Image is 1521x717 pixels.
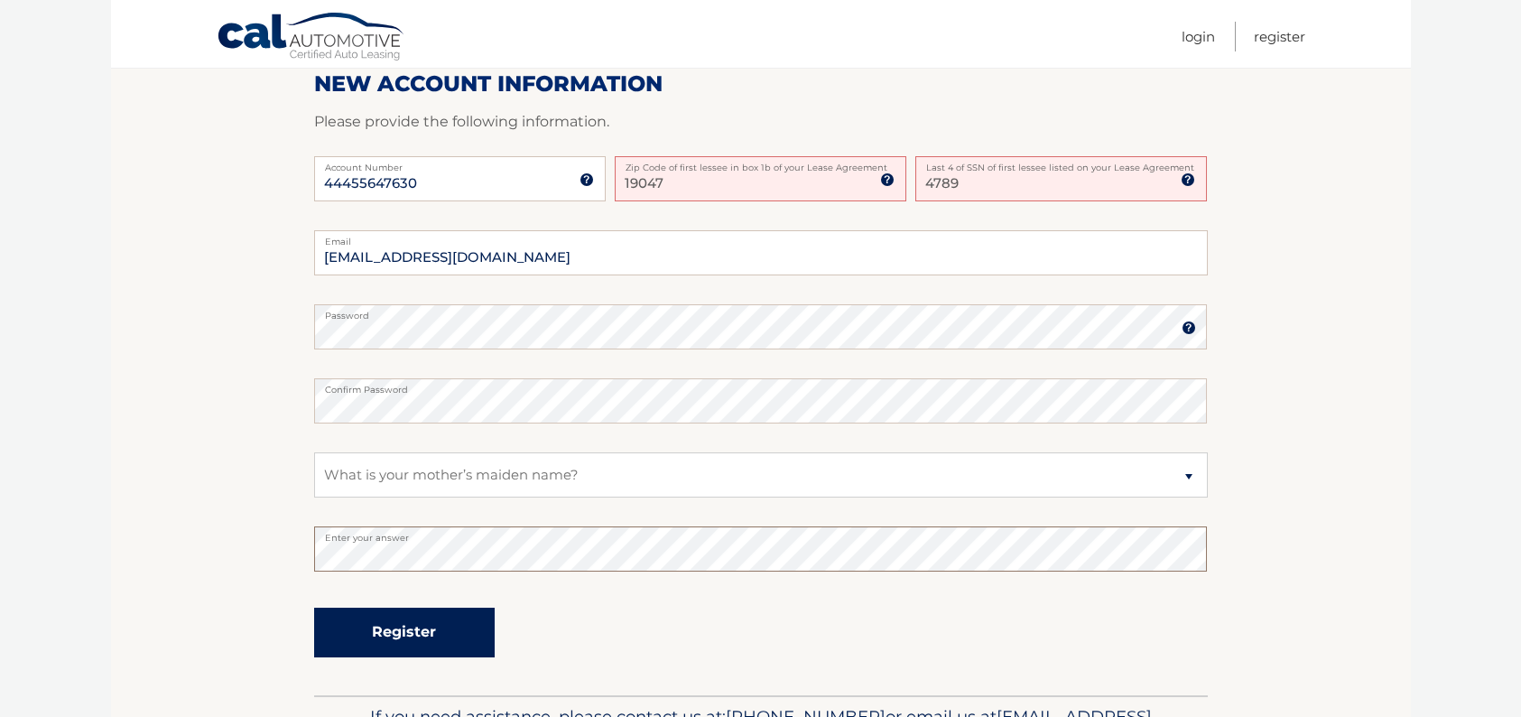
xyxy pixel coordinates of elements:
[1182,321,1196,335] img: tooltip.svg
[915,156,1207,171] label: Last 4 of SSN of first lessee listed on your Lease Agreement
[615,156,906,171] label: Zip Code of first lessee in box 1b of your Lease Agreement
[314,526,1208,541] label: Enter your answer
[915,156,1207,201] input: SSN or EIN (last 4 digits only)
[580,172,594,187] img: tooltip.svg
[1181,172,1195,187] img: tooltip.svg
[1254,22,1305,51] a: Register
[217,12,406,64] a: Cal Automotive
[314,230,1208,245] label: Email
[314,156,606,201] input: Account Number
[314,378,1208,393] label: Confirm Password
[880,172,895,187] img: tooltip.svg
[1182,22,1215,51] a: Login
[314,230,1208,275] input: Email
[314,304,1208,319] label: Password
[314,608,495,657] button: Register
[314,70,1208,98] h2: New Account Information
[314,156,606,171] label: Account Number
[314,109,1208,135] p: Please provide the following information.
[615,156,906,201] input: Zip Code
